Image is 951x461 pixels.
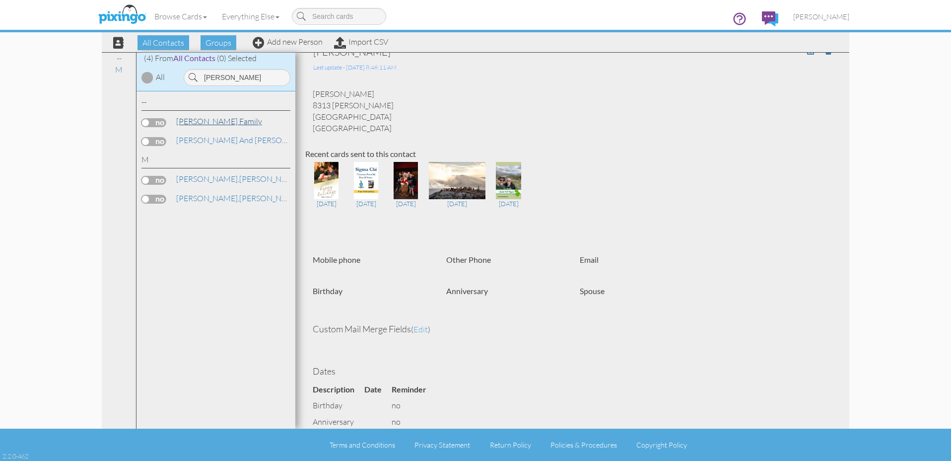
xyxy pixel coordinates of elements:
[492,199,525,208] div: [DATE]
[762,11,778,26] img: comments.svg
[389,175,422,209] a: [DATE]
[175,192,302,204] a: [PERSON_NAME]
[429,162,485,199] img: 112981-1-1710870510421-e77873950ae500be-qa.jpg
[364,382,392,398] th: Date
[636,441,687,449] a: Copyright Policy
[253,37,323,47] a: Add new Person
[313,382,364,398] th: Description
[147,4,214,29] a: Browse Cards
[313,64,397,71] span: Last update - [DATE] 8:46:11 AM
[214,4,287,29] a: Everything Else
[394,162,418,199] img: 116153-1-1717276564650-80780ca73c21c7dd-qa.jpg
[550,441,617,449] a: Policies & Procedures
[313,397,364,414] td: birthday
[414,441,470,449] a: Privacy Statement
[786,4,857,29] a: [PERSON_NAME]
[354,162,378,199] img: 121292-1-1728143002086-06075095a452498f-qa.jpg
[389,199,422,208] div: [DATE]
[310,175,343,209] a: [DATE]
[446,255,491,264] strong: Other Phone
[176,174,239,184] span: [PERSON_NAME],
[175,115,263,127] a: [PERSON_NAME] Family
[490,441,531,449] a: Return Policy
[429,175,485,209] a: [DATE]
[310,199,343,208] div: [DATE]
[175,173,302,185] a: [PERSON_NAME]
[176,193,239,203] span: [PERSON_NAME],
[313,414,364,430] td: anniversary
[580,286,605,296] strong: Spouse
[141,96,290,111] div: --
[411,324,430,334] span: ( )
[175,134,317,146] a: [PERSON_NAME] and [PERSON_NAME]
[392,382,436,398] th: Reminder
[292,8,386,25] input: Search cards
[110,64,128,76] a: M
[136,53,295,64] div: (4) From
[334,37,388,47] a: Import CSV
[429,199,485,208] div: [DATE]
[313,324,832,334] h4: Custom Mail Merge Fields
[112,52,127,64] a: --
[305,149,416,158] strong: Recent cards sent to this contact
[330,441,395,449] a: Terms and Conditions
[173,53,215,63] span: All Contacts
[313,286,342,296] strong: Birthday
[217,53,257,63] span: (0) Selected
[156,72,165,83] div: All
[496,162,522,199] img: 112456-1-1709745847017-0694534689d01637-qa.jpg
[313,367,832,377] h4: Dates
[349,175,383,209] a: [DATE]
[201,35,236,50] span: Groups
[313,255,360,264] strong: Mobile phone
[392,414,436,430] td: no
[492,175,525,209] a: [DATE]
[2,452,28,461] div: 2.2.0-462
[446,286,488,296] strong: Anniversary
[392,397,436,414] td: no
[793,12,849,21] span: [PERSON_NAME]
[305,88,839,134] div: [PERSON_NAME] 8313 [PERSON_NAME] [GEOGRAPHIC_DATA] [GEOGRAPHIC_DATA]
[580,255,599,264] strong: Email
[413,324,428,334] span: edit
[349,199,383,208] div: [DATE]
[141,154,290,168] div: M
[314,162,339,199] img: 125103-1-1733777917409-784629cfe9ed7d2e-qa.jpg
[96,2,148,27] img: pixingo logo
[137,35,189,50] span: All Contacts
